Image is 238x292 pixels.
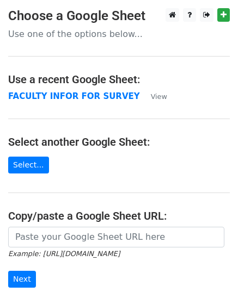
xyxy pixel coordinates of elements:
input: Paste your Google Sheet URL here [8,227,224,247]
p: Use one of the options below... [8,28,230,40]
h3: Choose a Google Sheet [8,8,230,24]
h4: Use a recent Google Sheet: [8,73,230,86]
a: Select... [8,157,49,173]
small: View [151,92,167,101]
a: View [140,91,167,101]
h4: Select another Google Sheet: [8,135,230,148]
input: Next [8,271,36,288]
h4: Copy/paste a Google Sheet URL: [8,209,230,222]
small: Example: [URL][DOMAIN_NAME] [8,250,120,258]
a: FACULTY INFOR FOR SURVEY [8,91,140,101]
